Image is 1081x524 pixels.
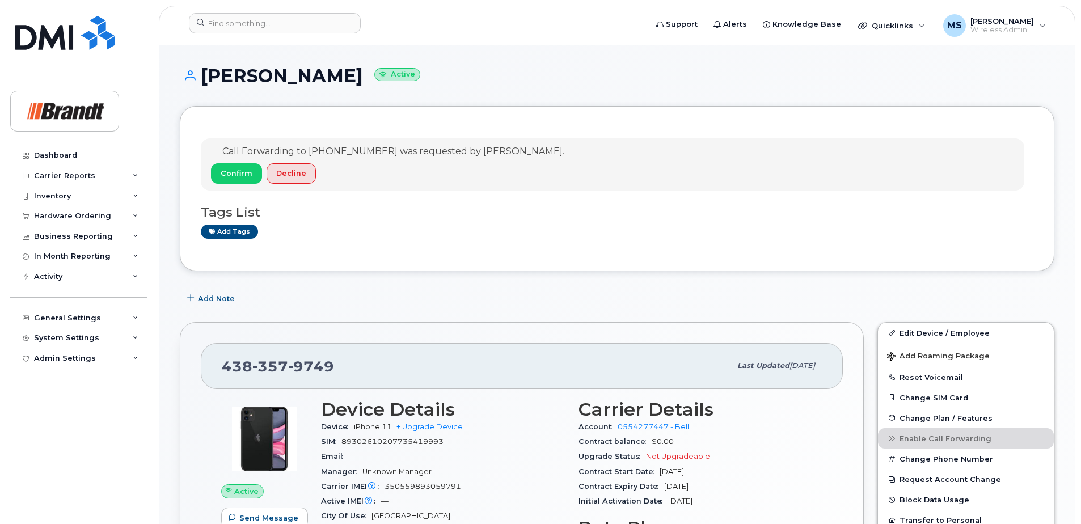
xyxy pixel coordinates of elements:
span: Contract Expiry Date [578,482,664,491]
span: Contract balance [578,437,652,446]
span: $0.00 [652,437,674,446]
span: [GEOGRAPHIC_DATA] [371,512,450,520]
a: Add tags [201,225,258,239]
a: Edit Device / Employee [878,323,1054,343]
span: Device [321,422,354,431]
span: [DATE] [789,361,815,370]
span: [DATE] [668,497,692,505]
h1: [PERSON_NAME] [180,66,1054,86]
span: Confirm [221,168,252,179]
span: [DATE] [660,467,684,476]
button: Decline [267,163,316,184]
span: 438 [222,358,334,375]
button: Add Roaming Package [878,344,1054,367]
button: Change SIM Card [878,387,1054,408]
span: Enable Call Forwarding [900,434,991,443]
a: + Upgrade Device [396,422,463,431]
span: Send Message [239,513,298,523]
span: 9749 [288,358,334,375]
span: Call Forwarding to [PHONE_NUMBER] was requested by [PERSON_NAME]. [222,146,564,157]
span: Email [321,452,349,460]
span: Add Note [198,293,235,304]
a: 0554277447 - Bell [618,422,689,431]
button: Confirm [211,163,262,184]
span: SIM [321,437,341,446]
h3: Device Details [321,399,565,420]
img: iPhone_11.jpg [230,405,298,473]
span: Initial Activation Date [578,497,668,505]
small: Active [374,68,420,81]
span: City Of Use [321,512,371,520]
button: Reset Voicemail [878,367,1054,387]
span: Unknown Manager [362,467,432,476]
button: Request Account Change [878,469,1054,489]
span: Last updated [737,361,789,370]
h3: Tags List [201,205,1033,219]
button: Enable Call Forwarding [878,428,1054,449]
span: Contract Start Date [578,467,660,476]
button: Add Note [180,288,244,309]
span: Decline [276,168,306,179]
button: Change Phone Number [878,449,1054,469]
span: — [381,497,389,505]
h3: Carrier Details [578,399,822,420]
span: 357 [252,358,288,375]
span: iPhone 11 [354,422,392,431]
span: 350559893059791 [385,482,461,491]
span: Change Plan / Features [900,413,993,422]
span: 89302610207735419993 [341,437,444,446]
span: Active IMEI [321,497,381,505]
span: Manager [321,467,362,476]
button: Change Plan / Features [878,408,1054,428]
span: Account [578,422,618,431]
span: Carrier IMEI [321,482,385,491]
span: Add Roaming Package [887,352,990,362]
span: Not Upgradeable [646,452,710,460]
span: — [349,452,356,460]
span: [DATE] [664,482,689,491]
button: Block Data Usage [878,489,1054,510]
span: Active [234,486,259,497]
span: Upgrade Status [578,452,646,460]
